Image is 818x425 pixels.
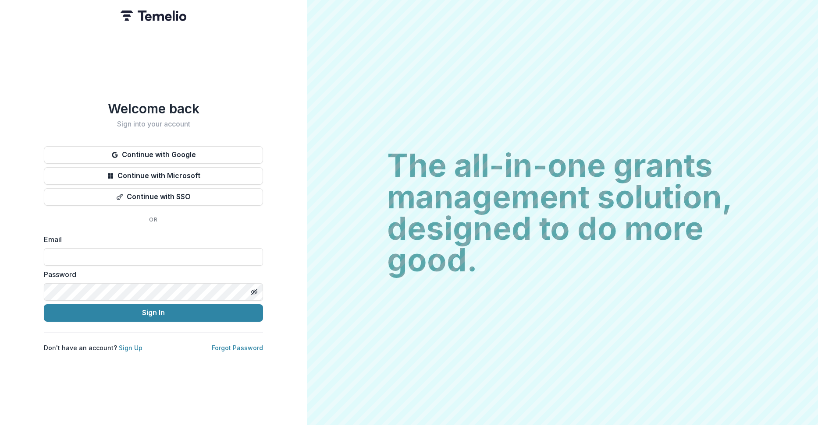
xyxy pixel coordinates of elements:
h1: Welcome back [44,101,263,116]
label: Email [44,234,258,245]
button: Toggle password visibility [247,285,261,299]
button: Continue with Google [44,146,263,164]
img: Temelio [121,11,186,21]
a: Sign Up [119,344,142,351]
button: Continue with Microsoft [44,167,263,185]
a: Forgot Password [212,344,263,351]
p: Don't have an account? [44,343,142,352]
h2: Sign into your account [44,120,263,128]
button: Continue with SSO [44,188,263,206]
button: Sign In [44,304,263,322]
label: Password [44,269,258,280]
